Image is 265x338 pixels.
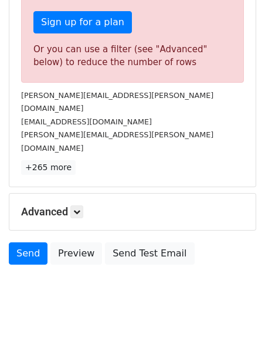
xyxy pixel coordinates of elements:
a: Sign up for a plan [33,11,132,33]
a: Preview [50,242,102,265]
div: Or you can use a filter (see "Advanced" below) to reduce the number of rows [33,43,232,69]
a: Send Test Email [105,242,194,265]
small: [PERSON_NAME][EMAIL_ADDRESS][PERSON_NAME][DOMAIN_NAME] [21,130,213,153]
small: [PERSON_NAME][EMAIL_ADDRESS][PERSON_NAME][DOMAIN_NAME] [21,91,213,113]
a: Send [9,242,47,265]
h5: Advanced [21,205,244,218]
iframe: Chat Widget [206,282,265,338]
small: [EMAIL_ADDRESS][DOMAIN_NAME] [21,117,152,126]
a: +265 more [21,160,76,175]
